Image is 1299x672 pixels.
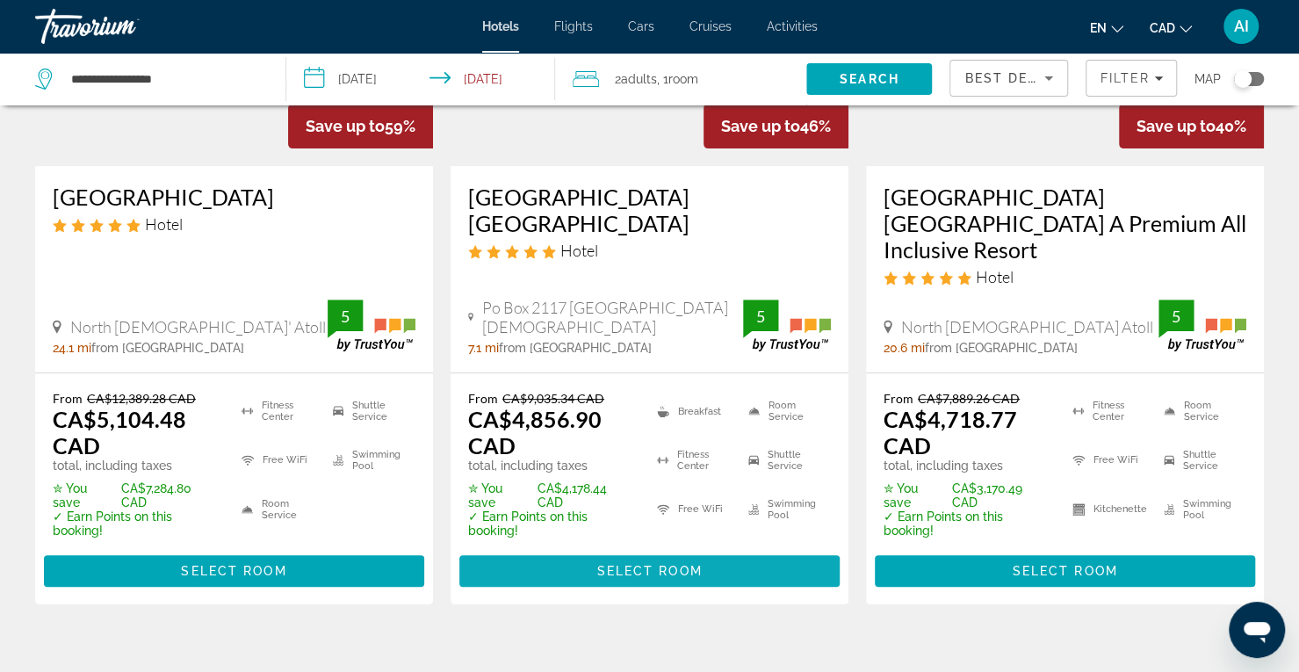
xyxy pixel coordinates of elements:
ins: CA$4,856.90 CAD [468,406,602,459]
a: [GEOGRAPHIC_DATA] [53,184,415,210]
li: Fitness Center [648,440,740,481]
li: Shuttle Service [1155,440,1246,481]
span: ✮ You save [884,481,948,509]
span: Select Room [1012,564,1117,578]
p: ✓ Earn Points on this booking! [468,509,635,538]
button: User Menu [1218,8,1264,45]
span: Room [668,72,698,86]
span: en [1090,21,1107,35]
a: Cars [628,19,654,33]
div: 5 [328,306,363,327]
li: Free WiFi [1064,440,1155,481]
a: Select Room [44,560,424,579]
span: ✮ You save [468,481,532,509]
button: Select Room [875,555,1255,587]
button: Select check in and out date [286,53,555,105]
span: Select Room [596,564,702,578]
p: total, including taxes [468,459,635,473]
li: Fitness Center [233,391,324,431]
ins: CA$5,104.48 CAD [53,406,186,459]
ins: CA$4,718.77 CAD [884,406,1017,459]
p: CA$7,284.80 CAD [53,481,220,509]
span: Hotel [560,241,598,260]
span: 24.1 mi [53,341,91,355]
span: Search [840,72,899,86]
img: TrustYou guest rating badge [743,300,831,351]
div: 5 [1158,306,1194,327]
a: Flights [554,19,593,33]
span: Hotels [482,19,519,33]
div: 59% [288,104,433,148]
a: Travorium [35,4,211,49]
button: Select Room [44,555,424,587]
button: Toggle map [1221,71,1264,87]
span: Best Deals [964,71,1056,85]
del: CA$12,389.28 CAD [87,391,196,406]
li: Fitness Center [1064,391,1155,431]
span: North [DEMOGRAPHIC_DATA] Atoll [901,317,1153,336]
li: Room Service [740,391,831,431]
span: From [884,391,913,406]
p: total, including taxes [884,459,1050,473]
button: Search [806,63,932,95]
span: Hotel [145,214,183,234]
p: CA$3,170.49 CAD [884,481,1050,509]
span: , 1 [657,67,698,91]
li: Swimming Pool [1155,489,1246,530]
div: 5 [743,306,778,327]
li: Room Service [233,489,324,530]
span: Hotel [976,267,1014,286]
span: AI [1234,18,1249,35]
span: Save up to [1137,117,1216,135]
p: total, including taxes [53,459,220,473]
img: TrustYou guest rating badge [1158,300,1246,351]
div: 5 star Hotel [884,267,1246,286]
div: 40% [1119,104,1264,148]
a: Cruises [689,19,732,33]
li: Kitchenette [1064,489,1155,530]
li: Breakfast [648,391,740,431]
button: Select Room [459,555,840,587]
span: 2 [615,67,657,91]
span: North [DEMOGRAPHIC_DATA]' Atoll [70,317,326,336]
span: 7.1 mi [468,341,499,355]
span: CAD [1150,21,1175,35]
del: CA$9,035.34 CAD [502,391,604,406]
span: from [GEOGRAPHIC_DATA] [925,341,1078,355]
span: 20.6 mi [884,341,925,355]
li: Swimming Pool [740,489,831,530]
a: [GEOGRAPHIC_DATA] [GEOGRAPHIC_DATA] A Premium All Inclusive Resort [884,184,1246,263]
li: Free WiFi [233,440,324,481]
button: Change language [1090,15,1123,40]
span: Adults [621,72,657,86]
span: from [GEOGRAPHIC_DATA] [499,341,652,355]
span: Filter [1100,71,1150,85]
div: 46% [704,104,848,148]
span: Po Box 2117 [GEOGRAPHIC_DATA][DEMOGRAPHIC_DATA] [482,298,743,336]
div: 5 star Hotel [468,241,831,260]
li: Room Service [1155,391,1246,431]
a: Select Room [875,560,1255,579]
a: Activities [767,19,818,33]
iframe: Button to launch messaging window [1229,602,1285,658]
button: Filters [1086,60,1177,97]
mat-select: Sort by [964,68,1053,89]
span: from [GEOGRAPHIC_DATA] [91,341,244,355]
a: Select Room [459,560,840,579]
span: ✮ You save [53,481,117,509]
input: Search hotel destination [69,66,259,92]
a: [GEOGRAPHIC_DATA] [GEOGRAPHIC_DATA] [468,184,831,236]
span: Select Room [181,564,286,578]
span: From [468,391,498,406]
p: ✓ Earn Points on this booking! [884,509,1050,538]
img: TrustYou guest rating badge [328,300,415,351]
span: From [53,391,83,406]
span: Save up to [721,117,800,135]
